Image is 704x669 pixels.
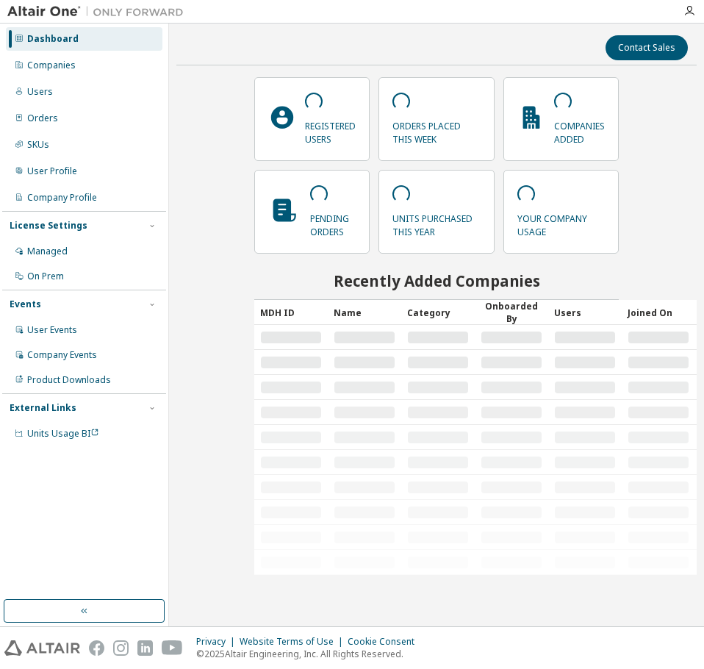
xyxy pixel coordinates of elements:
[27,165,77,177] div: User Profile
[240,636,348,648] div: Website Terms of Use
[27,139,49,151] div: SKUs
[10,298,41,310] div: Events
[254,271,619,290] h2: Recently Added Companies
[27,246,68,257] div: Managed
[392,115,480,145] p: orders placed this week
[27,112,58,124] div: Orders
[27,33,79,45] div: Dashboard
[334,301,395,324] div: Name
[27,374,111,386] div: Product Downloads
[628,301,689,324] div: Joined On
[162,640,183,656] img: youtube.svg
[10,402,76,414] div: External Links
[481,300,542,325] div: Onboarded By
[4,640,80,656] img: altair_logo.svg
[7,4,191,19] img: Altair One
[137,640,153,656] img: linkedin.svg
[27,427,99,440] span: Units Usage BI
[89,640,104,656] img: facebook.svg
[27,349,97,361] div: Company Events
[348,636,423,648] div: Cookie Consent
[407,301,469,324] div: Category
[260,301,322,324] div: MDH ID
[554,115,605,145] p: companies added
[196,636,240,648] div: Privacy
[310,208,356,237] p: pending orders
[392,208,480,237] p: units purchased this year
[27,86,53,98] div: Users
[27,271,64,282] div: On Prem
[305,115,356,145] p: registered users
[554,301,616,324] div: Users
[27,192,97,204] div: Company Profile
[10,220,87,232] div: License Settings
[517,208,605,237] p: your company usage
[27,60,76,71] div: Companies
[196,648,423,660] p: © 2025 Altair Engineering, Inc. All Rights Reserved.
[27,324,77,336] div: User Events
[606,35,688,60] button: Contact Sales
[113,640,129,656] img: instagram.svg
